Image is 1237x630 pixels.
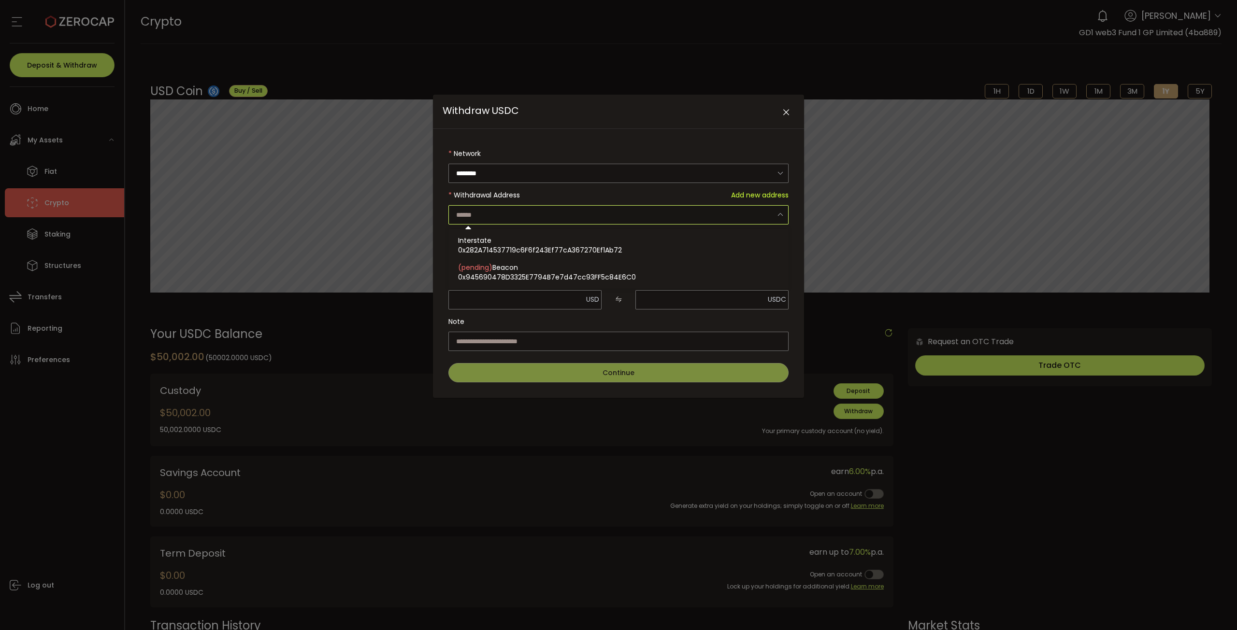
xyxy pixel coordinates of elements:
span: Interstate [458,236,491,245]
span: USD [586,294,599,304]
span: Beacon [492,263,518,272]
button: Close [777,104,794,121]
label: Note [448,312,789,331]
div: Withdraw USDC [433,95,804,398]
span: Continue [603,368,634,378]
label: Network [448,144,789,163]
span: 0x945690478D3325E7794B7e7d47cc93FF5c84E6C0 [458,272,636,282]
iframe: Chat Widget [1189,584,1237,630]
span: USDC [768,294,786,304]
span: 0x282A714537719c6F6f243Ef77cA367270Ef1Ab72 [458,245,622,255]
span: Withdraw USDC [443,104,519,117]
span: Withdrawal Address [454,190,520,200]
span: (pending) [458,263,492,272]
button: Continue [448,363,789,382]
span: Add new address [731,185,789,205]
